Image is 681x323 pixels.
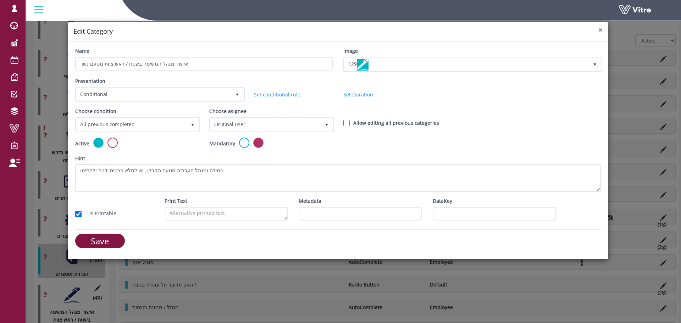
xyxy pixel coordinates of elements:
[75,77,105,85] label: Presentation
[299,197,321,205] label: Metadata
[433,197,452,205] label: DataKey
[75,140,89,147] label: Active
[76,118,186,131] span: All previous completed
[343,91,373,98] a: Set Duration
[75,164,601,192] textarea: במידה ומנהל העבודה מטעם הקבלן , יש למלא פרטים ידנית ולחתימו
[320,118,333,131] span: select
[73,27,603,36] h4: Edit Category
[75,107,116,115] label: Choose condition
[357,59,369,71] img: WizardIcon129.png
[231,88,244,101] span: select
[209,140,235,147] label: Mandatory
[353,119,439,127] label: Allow editing all previous categories
[186,118,199,131] span: select
[75,155,85,162] label: Hint
[344,58,588,71] span: 129
[165,197,187,205] label: Print Text
[82,210,116,217] label: Is Printable
[209,107,247,115] label: Choose asignee
[343,47,358,55] label: Image
[210,118,320,131] span: Original user
[254,91,300,98] a: Set conditional rule
[598,26,603,34] button: Close
[588,58,601,71] span: select
[75,47,89,55] label: Name
[75,234,125,248] input: Save
[76,88,231,101] span: Conditional
[598,25,603,35] span: ×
